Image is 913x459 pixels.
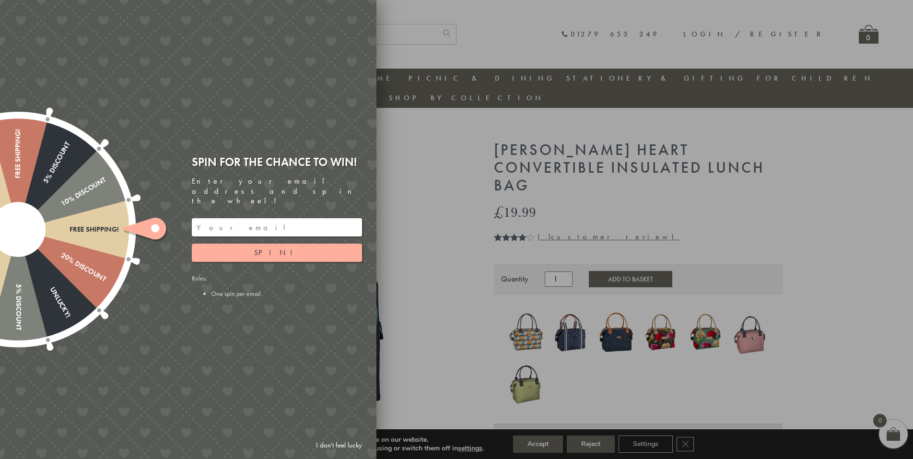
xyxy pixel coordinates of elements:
div: Enter your email address and spin the wheel! [192,177,362,206]
div: Free shipping! [14,129,22,230]
div: 20% Discount [16,226,107,283]
button: Spin! [192,244,362,262]
div: 5% Discount [14,230,22,330]
div: Spin for the chance to win! [192,154,362,169]
div: 10% Discount [16,176,107,233]
div: Free shipping! [18,225,119,234]
a: I don't feel lucky [311,436,367,454]
li: One spin per email [211,289,362,298]
input: Your email [192,218,362,236]
span: Spin! [254,247,300,258]
div: 5% Discount [14,140,72,231]
div: Unlucky! [14,227,72,318]
div: Rules: [192,274,362,298]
